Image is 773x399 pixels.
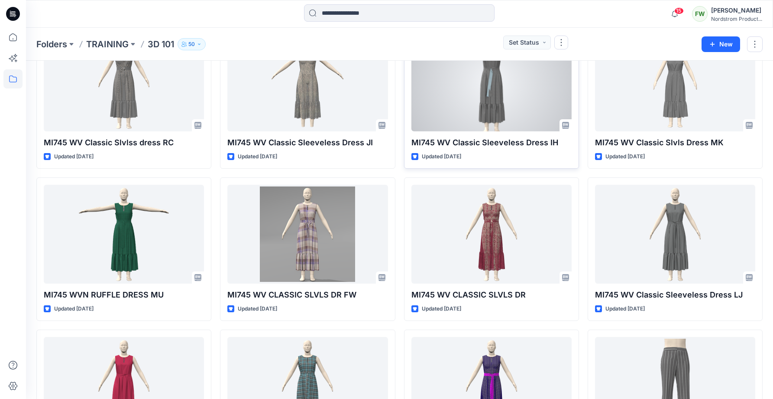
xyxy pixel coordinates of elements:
[422,152,461,161] p: Updated [DATE]
[711,5,762,16] div: [PERSON_NAME]
[595,185,755,284] a: MI745 WV Classic Sleeveless Dress LJ
[86,38,129,50] a: TRAINING
[148,38,174,50] p: 3D 101
[595,137,755,149] p: MI745 WV Classic Slvls Dress MK
[422,304,461,314] p: Updated [DATE]
[411,185,572,284] a: MI745 WV CLASSIC SLVLS DR
[595,289,755,301] p: MI745 WV Classic Sleeveless Dress LJ
[44,289,204,301] p: MI745 WVN RUFFLE DRESS MU
[54,152,94,161] p: Updated [DATE]
[227,137,388,149] p: MI745 WV Classic Sleeveless Dress JI
[36,38,67,50] a: Folders
[227,185,388,284] a: MI745 WV CLASSIC SLVLS DR FW
[44,137,204,149] p: MI745 WV Classic Slvlss dress RC
[605,304,645,314] p: Updated [DATE]
[411,289,572,301] p: MI745 WV CLASSIC SLVLS DR
[702,36,740,52] button: New
[238,304,277,314] p: Updated [DATE]
[674,7,684,14] span: 15
[44,185,204,284] a: MI745 WVN RUFFLE DRESS MU
[692,6,708,22] div: FW
[595,32,755,131] a: MI745 WV Classic Slvls Dress MK
[54,304,94,314] p: Updated [DATE]
[605,152,645,161] p: Updated [DATE]
[188,39,195,49] p: 50
[411,137,572,149] p: MI745 WV Classic Sleeveless Dress IH
[711,16,762,22] div: Nordstrom Product...
[44,32,204,131] a: MI745 WV Classic Slvlss dress RC
[227,32,388,131] a: MI745 WV Classic Sleeveless Dress JI
[411,32,572,131] a: MI745 WV Classic Sleeveless Dress IH
[227,289,388,301] p: MI745 WV CLASSIC SLVLS DR FW
[178,38,206,50] button: 50
[238,152,277,161] p: Updated [DATE]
